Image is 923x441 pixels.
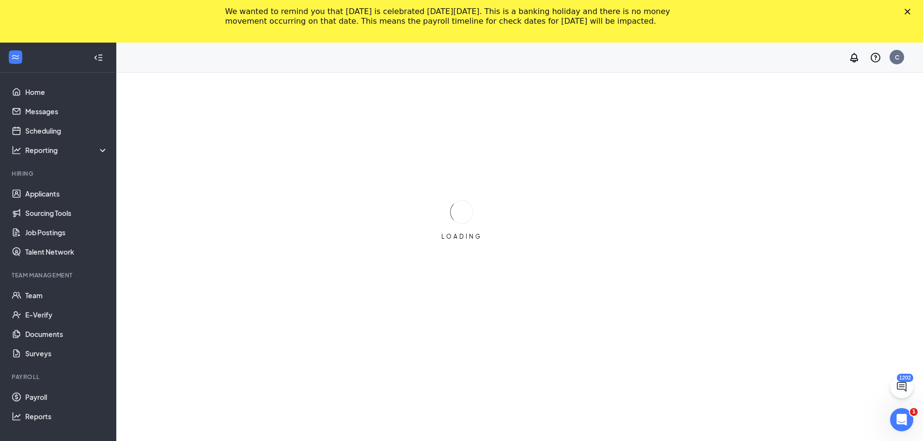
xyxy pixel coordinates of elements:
[890,408,913,431] iframe: Intercom live chat
[25,407,108,426] a: Reports
[25,305,108,324] a: E-Verify
[25,387,108,407] a: Payroll
[25,102,108,121] a: Messages
[25,145,109,155] div: Reporting
[896,381,907,393] svg: ChatActive
[25,223,108,242] a: Job Postings
[25,344,108,363] a: Surveys
[25,184,108,203] a: Applicants
[12,271,106,279] div: Team Management
[225,7,683,26] div: We wanted to remind you that [DATE] is celebrated [DATE][DATE]. This is a banking holiday and the...
[12,373,106,381] div: Payroll
[848,52,860,63] svg: Notifications
[12,169,106,178] div: Hiring
[25,286,108,305] a: Team
[94,53,103,62] svg: Collapse
[905,9,914,15] div: Close
[25,203,108,223] a: Sourcing Tools
[897,374,913,382] div: 1202
[25,121,108,140] a: Scheduling
[11,52,20,62] svg: WorkstreamLogo
[910,408,918,416] span: 1
[438,232,486,241] div: LOADING
[895,53,899,61] div: C
[890,375,913,398] button: ChatActive
[25,324,108,344] a: Documents
[25,242,108,261] a: Talent Network
[25,82,108,102] a: Home
[12,145,21,155] svg: Analysis
[870,52,881,63] svg: QuestionInfo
